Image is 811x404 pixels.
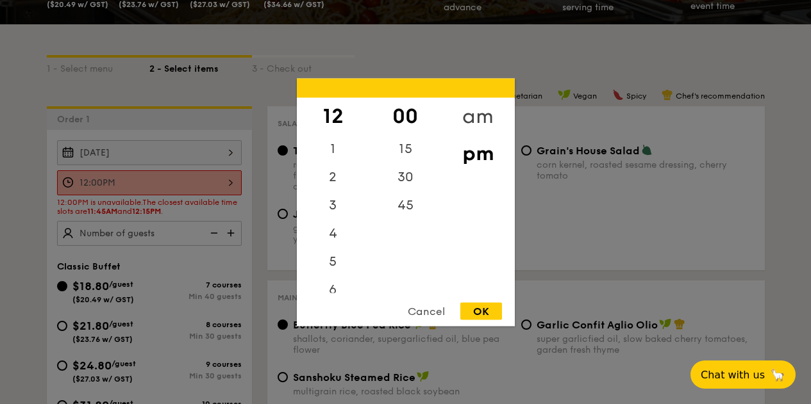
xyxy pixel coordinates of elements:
div: 6 [297,275,369,303]
div: 12 [297,97,369,134]
div: 4 [297,219,369,247]
div: Cancel [395,302,458,319]
div: 1 [297,134,369,163]
span: Chat with us [701,369,765,381]
div: am [442,97,514,134]
button: Chat with us🦙 [690,360,796,389]
div: 15 [369,134,442,163]
div: OK [460,302,502,319]
div: 45 [369,191,442,219]
div: 5 [297,247,369,275]
div: pm [442,134,514,172]
div: 30 [369,163,442,191]
div: 2 [297,163,369,191]
div: 3 [297,191,369,219]
div: 00 [369,97,442,134]
span: 🦙 [770,368,785,382]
